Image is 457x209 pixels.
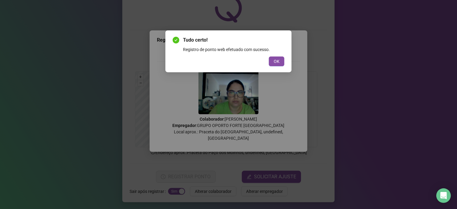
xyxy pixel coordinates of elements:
button: OK [269,57,284,66]
div: Registro de ponto web efetuado com sucesso. [183,46,284,53]
span: check-circle [173,37,179,43]
span: Tudo certo! [183,36,284,44]
span: OK [274,58,279,65]
div: Open Intercom Messenger [436,188,451,203]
